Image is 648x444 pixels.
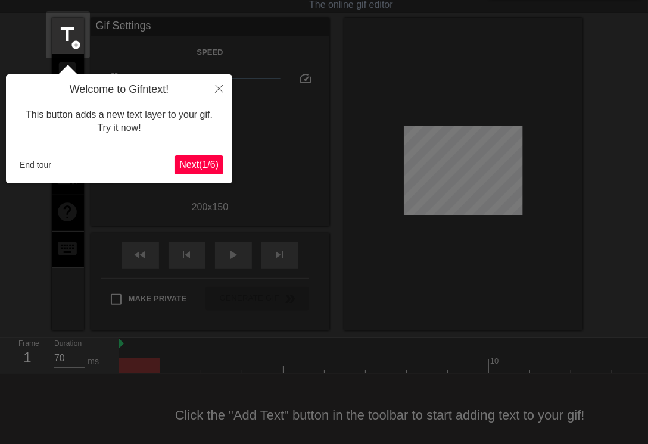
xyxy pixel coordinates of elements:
[15,83,223,96] h4: Welcome to Gifntext!
[15,96,223,147] div: This button adds a new text layer to your gif. Try it now!
[15,156,56,174] button: End tour
[175,155,223,174] button: Next
[206,74,232,102] button: Close
[179,160,219,170] span: Next ( 1 / 6 )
